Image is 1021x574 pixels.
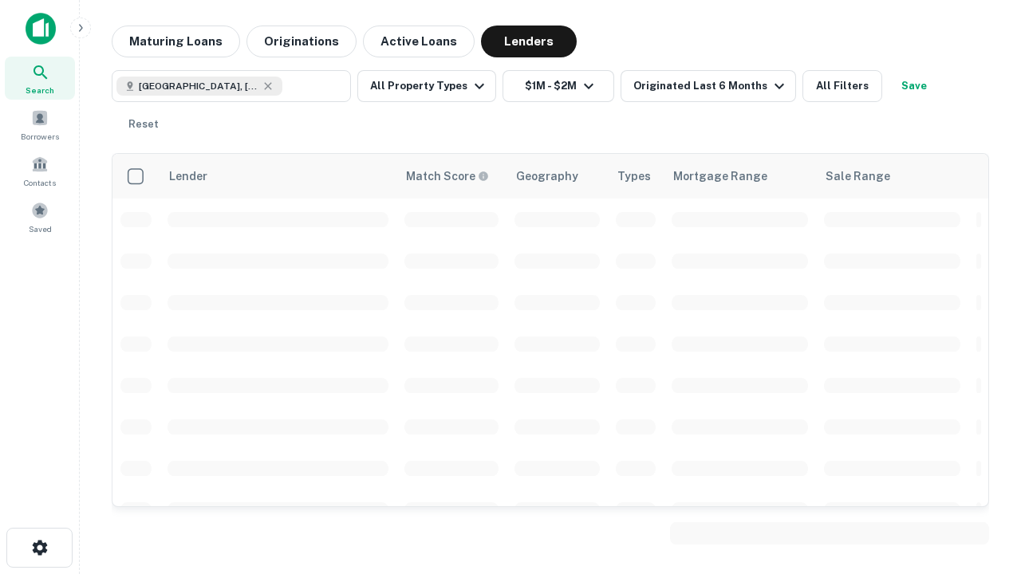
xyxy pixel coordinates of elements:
[516,167,578,186] div: Geography
[26,84,54,96] span: Search
[139,79,258,93] span: [GEOGRAPHIC_DATA], [GEOGRAPHIC_DATA], [GEOGRAPHIC_DATA]
[5,195,75,238] a: Saved
[481,26,577,57] button: Lenders
[816,154,968,199] th: Sale Range
[112,26,240,57] button: Maturing Loans
[633,77,789,96] div: Originated Last 6 Months
[406,167,486,185] h6: Match Score
[621,70,796,102] button: Originated Last 6 Months
[507,154,608,199] th: Geography
[24,176,56,189] span: Contacts
[26,13,56,45] img: capitalize-icon.png
[363,26,475,57] button: Active Loans
[160,154,396,199] th: Lender
[826,167,890,186] div: Sale Range
[5,57,75,100] a: Search
[396,154,507,199] th: Capitalize uses an advanced AI algorithm to match your search with the best lender. The match sco...
[608,154,664,199] th: Types
[503,70,614,102] button: $1M - $2M
[406,167,489,185] div: Capitalize uses an advanced AI algorithm to match your search with the best lender. The match sco...
[5,149,75,192] a: Contacts
[246,26,357,57] button: Originations
[802,70,882,102] button: All Filters
[29,222,52,235] span: Saved
[21,130,59,143] span: Borrowers
[169,167,207,186] div: Lender
[664,154,816,199] th: Mortgage Range
[617,167,651,186] div: Types
[357,70,496,102] button: All Property Types
[673,167,767,186] div: Mortgage Range
[5,103,75,146] a: Borrowers
[118,108,169,140] button: Reset
[889,70,940,102] button: Save your search to get updates of matches that match your search criteria.
[941,395,1021,472] iframe: Chat Widget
